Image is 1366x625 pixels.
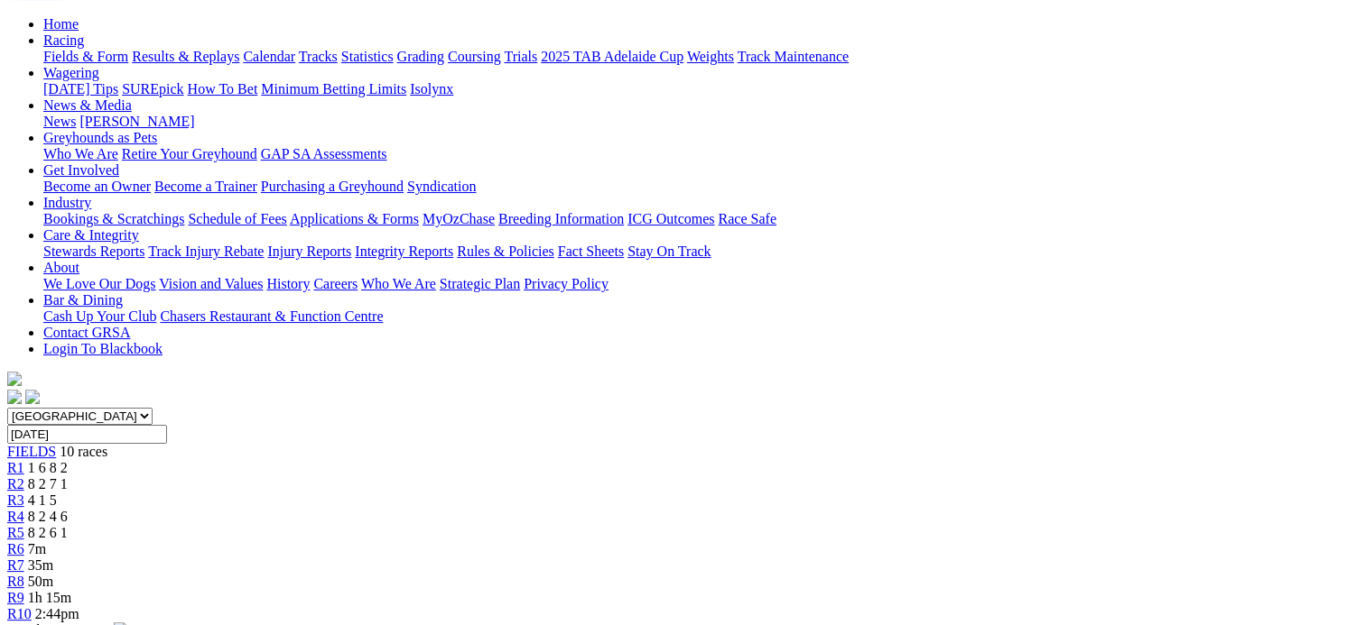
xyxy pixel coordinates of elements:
[43,341,163,356] a: Login To Blackbook
[43,227,139,243] a: Care & Integrity
[7,492,24,508] a: R3
[243,49,295,64] a: Calendar
[43,276,1359,292] div: About
[60,444,107,459] span: 10 races
[43,276,155,291] a: We Love Our Dogs
[43,65,99,80] a: Wagering
[718,211,776,226] a: Race Safe
[261,179,404,194] a: Purchasing a Greyhound
[43,260,79,275] a: About
[43,179,151,194] a: Become an Owner
[43,146,1359,162] div: Greyhounds as Pets
[687,49,734,64] a: Weights
[122,81,183,97] a: SUREpick
[7,557,24,573] a: R7
[28,476,68,492] span: 8 2 7 1
[43,325,130,340] a: Contact GRSA
[7,444,56,459] a: FIELDS
[7,372,22,386] img: logo-grsa-white.png
[627,244,711,259] a: Stay On Track
[43,211,184,226] a: Bookings & Scratchings
[43,195,91,210] a: Industry
[43,244,144,259] a: Stewards Reports
[524,276,609,291] a: Privacy Policy
[397,49,444,64] a: Grading
[28,557,53,573] span: 35m
[28,590,71,605] span: 1h 15m
[261,146,387,161] a: GAP SA Assessments
[7,606,32,621] a: R10
[290,211,419,226] a: Applications & Forms
[43,292,123,308] a: Bar & Dining
[79,114,194,129] a: [PERSON_NAME]
[28,541,46,556] span: 7m
[7,460,24,475] a: R1
[154,179,257,194] a: Become a Trainer
[28,525,68,540] span: 8 2 6 1
[43,308,156,324] a: Cash Up Your Club
[457,244,554,259] a: Rules & Policies
[7,390,22,404] img: facebook.svg
[266,276,310,291] a: History
[738,49,849,64] a: Track Maintenance
[159,276,263,291] a: Vision and Values
[132,49,239,64] a: Results & Replays
[25,390,40,404] img: twitter.svg
[43,49,128,64] a: Fields & Form
[267,244,351,259] a: Injury Reports
[43,114,76,129] a: News
[7,509,24,524] a: R4
[407,179,476,194] a: Syndication
[341,49,394,64] a: Statistics
[7,574,24,589] a: R8
[498,211,624,226] a: Breeding Information
[504,49,537,64] a: Trials
[440,276,520,291] a: Strategic Plan
[7,541,24,556] a: R6
[43,211,1359,227] div: Industry
[313,276,358,291] a: Careers
[43,114,1359,130] div: News & Media
[28,460,68,475] span: 1 6 8 2
[28,492,57,508] span: 4 1 5
[43,32,84,48] a: Racing
[188,211,286,226] a: Schedule of Fees
[43,16,79,32] a: Home
[43,130,157,145] a: Greyhounds as Pets
[423,211,495,226] a: MyOzChase
[7,590,24,605] span: R9
[355,244,453,259] a: Integrity Reports
[28,574,53,589] span: 50m
[627,211,714,226] a: ICG Outcomes
[7,525,24,540] a: R5
[43,308,1359,325] div: Bar & Dining
[361,276,436,291] a: Who We Are
[43,81,1359,97] div: Wagering
[448,49,501,64] a: Coursing
[35,606,79,621] span: 2:44pm
[43,81,118,97] a: [DATE] Tips
[160,308,383,324] a: Chasers Restaurant & Function Centre
[299,49,338,64] a: Tracks
[558,244,624,259] a: Fact Sheets
[122,146,257,161] a: Retire Your Greyhound
[188,81,258,97] a: How To Bet
[43,244,1359,260] div: Care & Integrity
[43,179,1359,195] div: Get Involved
[28,509,68,524] span: 8 2 4 6
[7,476,24,492] a: R2
[43,49,1359,65] div: Racing
[43,162,119,178] a: Get Involved
[410,81,453,97] a: Isolynx
[7,425,167,444] input: Select date
[43,146,118,161] a: Who We Are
